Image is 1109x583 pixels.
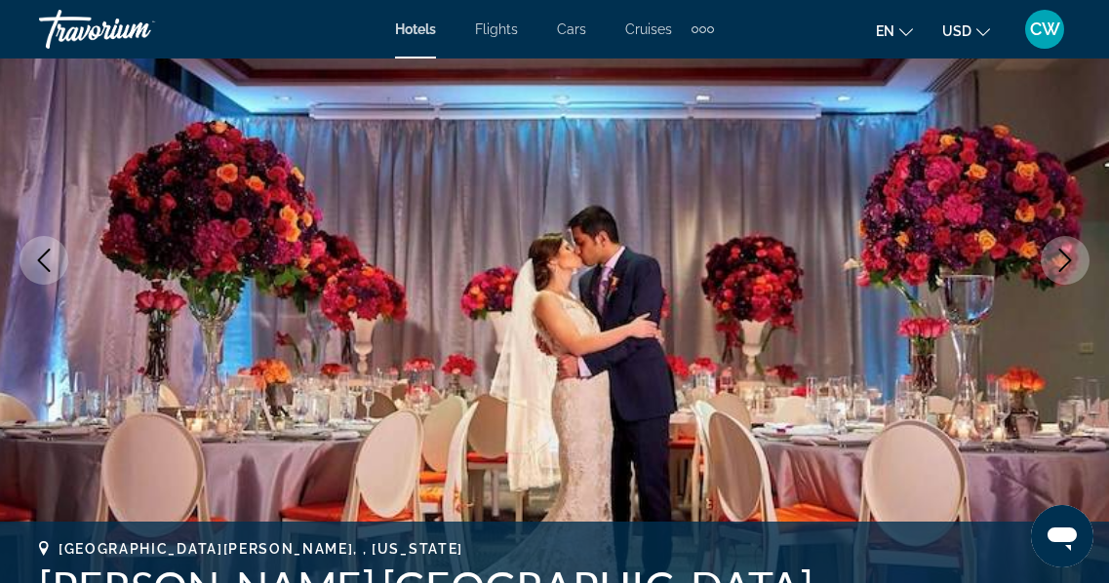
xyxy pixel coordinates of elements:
[876,23,894,39] span: en
[395,21,436,37] a: Hotels
[1019,9,1070,50] button: User Menu
[692,14,714,45] button: Extra navigation items
[39,4,234,55] a: Travorium
[59,541,463,557] span: [GEOGRAPHIC_DATA][PERSON_NAME], , [US_STATE]
[1041,236,1089,285] button: Next image
[942,17,990,45] button: Change currency
[876,17,913,45] button: Change language
[625,21,672,37] a: Cruises
[1031,505,1093,567] iframe: Button to launch messaging window
[475,21,518,37] a: Flights
[557,21,586,37] a: Cars
[20,236,68,285] button: Previous image
[1030,19,1060,39] span: CW
[942,23,971,39] span: USD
